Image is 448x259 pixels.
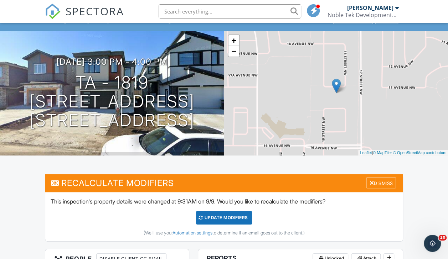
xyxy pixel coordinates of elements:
[327,11,398,18] div: Noble Tek Developments Ltd.
[360,150,372,155] a: Leaflet
[172,230,212,236] a: Automation settings
[66,4,124,18] span: SPECTORA
[358,150,448,156] div: |
[45,174,403,192] h3: Recalculate Modifiers
[228,35,239,46] a: Zoom in
[366,178,396,189] div: Dismiss
[375,14,398,24] div: More
[45,4,61,19] img: The Best Home Inspection Software - Spectora
[45,192,403,241] div: This inspection's property details were changed at 9:31AM on 9/9. Would you like to recalculate t...
[159,4,301,18] input: Search everything...
[228,46,239,57] a: Zoom out
[373,150,392,155] a: © MapTiler
[424,235,441,252] iframe: Intercom live chat
[45,10,124,25] a: SPECTORA
[56,57,168,67] h3: [DATE] 3:00 pm - 4:00 pm
[347,4,393,11] div: [PERSON_NAME]
[51,230,398,236] div: (We'll use your to determine if an email goes out to the client.)
[393,150,446,155] a: © OpenStreetMap contributors
[11,73,213,129] h1: TA - 1819 [STREET_ADDRESS] [STREET_ADDRESS]
[333,14,372,24] div: Client View
[438,235,447,240] span: 10
[196,211,252,224] div: UPDATE Modifiers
